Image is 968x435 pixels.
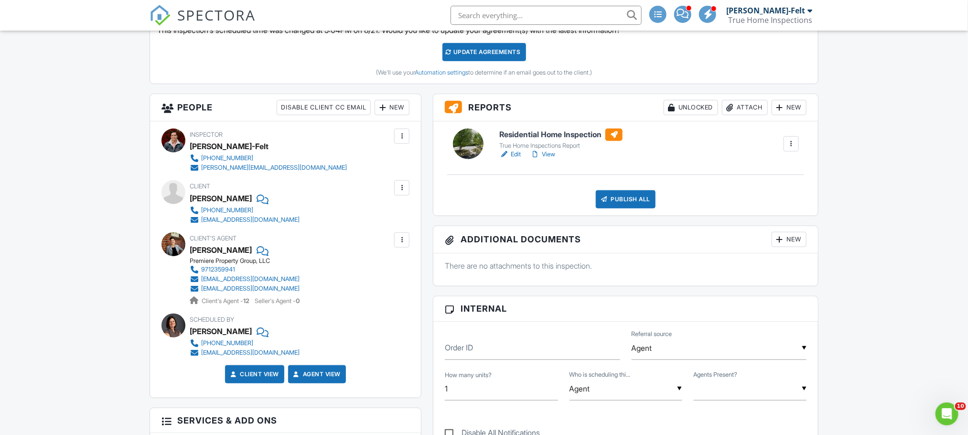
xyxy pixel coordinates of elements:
h3: Reports [433,94,818,121]
div: Disable Client CC Email [277,100,371,115]
label: Referral source [632,330,672,338]
div: [PERSON_NAME]-Felt [726,6,805,15]
div: Update Agreements [442,43,526,61]
span: 10 [955,402,966,410]
input: How many units? [445,377,558,401]
span: Inspector [190,131,223,138]
div: [PERSON_NAME]-Felt [190,139,269,153]
a: [EMAIL_ADDRESS][DOMAIN_NAME] [190,284,300,294]
label: How many units? [445,371,492,380]
a: [EMAIL_ADDRESS][DOMAIN_NAME] [190,348,300,358]
label: Order ID [445,342,473,353]
div: (We'll use your to determine if an email goes out to the client.) [157,69,811,76]
div: True Home Inspections [728,15,812,25]
div: New [772,100,807,115]
div: [PHONE_NUMBER] [201,154,253,162]
a: [EMAIL_ADDRESS][DOMAIN_NAME] [190,215,300,225]
div: [PHONE_NUMBER] [201,339,253,347]
a: [PHONE_NUMBER] [190,338,300,348]
iframe: Intercom live chat [936,402,958,425]
div: [EMAIL_ADDRESS][DOMAIN_NAME] [201,216,300,224]
div: [EMAIL_ADDRESS][DOMAIN_NAME] [201,349,300,357]
div: 9712359941 [201,266,235,273]
label: Agents Present? [694,370,738,379]
a: [EMAIL_ADDRESS][DOMAIN_NAME] [190,274,300,284]
span: Scheduled By [190,316,234,323]
span: SPECTORA [177,5,256,25]
div: Publish All [596,190,656,208]
a: Agent View [291,370,341,379]
a: [PHONE_NUMBER] [190,153,347,163]
h3: Internal [433,296,818,321]
h6: Residential Home Inspection [499,129,623,141]
span: Client's Agent - [202,297,251,304]
span: Client [190,183,210,190]
a: [PERSON_NAME][EMAIL_ADDRESS][DOMAIN_NAME] [190,163,347,173]
div: [PERSON_NAME] [190,191,252,206]
p: There are no attachments to this inspection. [445,261,807,271]
div: [PERSON_NAME][EMAIL_ADDRESS][DOMAIN_NAME] [201,164,347,172]
div: [PERSON_NAME] [190,324,252,338]
div: New [772,232,807,247]
input: Search everything... [451,6,642,25]
div: [PHONE_NUMBER] [201,207,253,214]
a: [PHONE_NUMBER] [190,206,300,215]
a: Automation settings [415,69,468,76]
a: 9712359941 [190,265,300,274]
h3: Additional Documents [433,226,818,253]
h3: Services & Add ons [150,408,421,433]
strong: 0 [296,297,300,304]
div: New [375,100,409,115]
a: Client View [228,370,279,379]
div: True Home Inspections Report [499,142,623,150]
span: Client's Agent [190,235,237,242]
a: Residential Home Inspection True Home Inspections Report [499,129,623,150]
strong: 12 [243,297,249,304]
span: Seller's Agent - [255,297,300,304]
label: Who is scheduling this inspection? [570,370,631,379]
div: This inspection's scheduled time was changed at 5:04PM on 8/21. Would you like to update your agr... [150,18,818,84]
div: Unlocked [664,100,718,115]
div: Premiere Property Group, LLC [190,257,307,265]
a: Edit [499,150,521,159]
div: [EMAIL_ADDRESS][DOMAIN_NAME] [201,285,300,293]
a: SPECTORA [150,13,256,33]
div: [EMAIL_ADDRESS][DOMAIN_NAME] [201,275,300,283]
a: [PERSON_NAME] [190,243,252,257]
a: View [530,150,555,159]
img: The Best Home Inspection Software - Spectora [150,5,171,26]
div: Attach [722,100,768,115]
h3: People [150,94,421,121]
